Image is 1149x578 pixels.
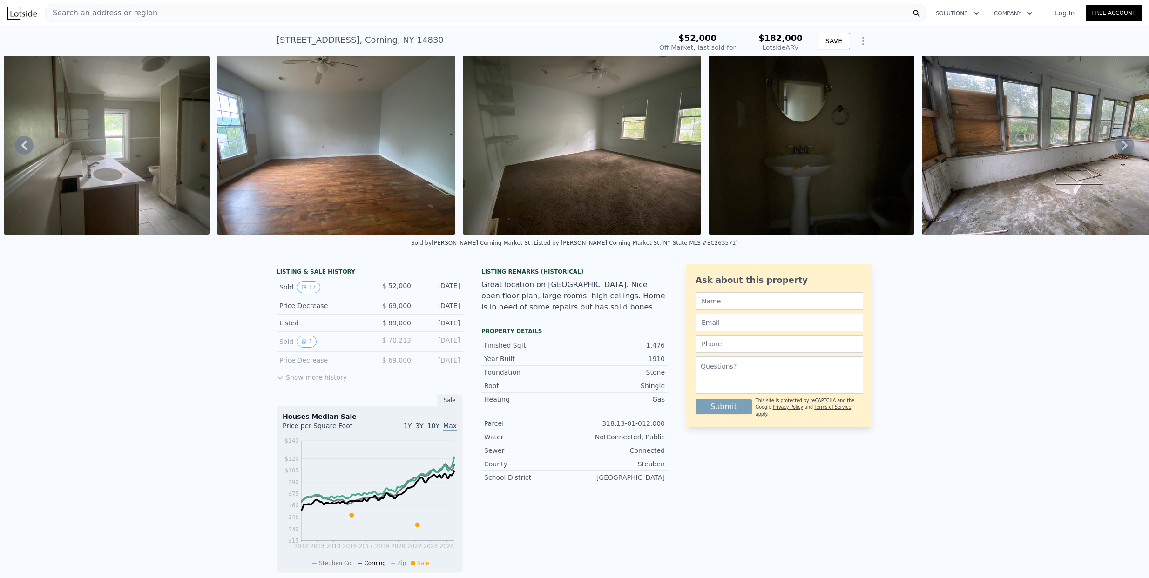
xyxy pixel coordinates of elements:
div: Sale [437,394,463,406]
span: $182,000 [758,33,803,43]
a: Free Account [1086,5,1142,21]
tspan: $45 [288,514,299,520]
div: [DATE] [419,318,460,328]
span: 10Y [427,422,439,430]
button: Solutions [928,5,987,22]
input: Phone [696,335,863,353]
tspan: 2013 [310,543,324,550]
tspan: 2024 [439,543,454,550]
img: Sale: 141904727 Parcel: 118710407 [709,56,914,235]
div: Sold [279,336,362,348]
tspan: $90 [288,479,299,485]
div: Sold [279,281,362,293]
span: $ 70,213 [382,336,411,344]
input: Name [696,292,863,310]
div: Ask about this property [696,274,863,287]
span: Corning [364,560,386,566]
div: [DATE] [419,301,460,310]
div: 318.13-01-012.000 [574,419,665,428]
tspan: $143 [284,437,299,444]
span: Max [443,422,457,431]
tspan: $15 [288,538,299,544]
div: Listing Remarks (Historical) [481,268,668,276]
img: Sale: 141904727 Parcel: 118710407 [463,56,701,235]
img: Lotside [7,7,37,20]
span: $52,000 [678,33,716,43]
span: 1Y [404,422,412,430]
span: $ 69,000 [382,356,411,364]
div: Shingle [574,381,665,390]
div: Lotside ARV [758,43,803,52]
span: $ 69,000 [382,302,411,309]
input: Email [696,314,863,331]
div: This site is protected by reCAPTCHA and the Google and apply. [756,397,863,417]
img: Sale: 141904727 Parcel: 118710407 [217,56,455,235]
a: Terms of Service [814,404,851,410]
a: Privacy Policy [773,404,803,410]
div: Heating [484,395,574,404]
span: 3Y [415,422,423,430]
div: Off Market, last sold for [659,43,736,52]
div: [GEOGRAPHIC_DATA] [574,473,665,482]
div: Price per Square Foot [283,421,370,436]
tspan: 2014 [326,543,341,550]
span: $ 89,000 [382,319,411,327]
div: [DATE] [419,336,460,348]
div: Price Decrease [279,356,362,365]
tspan: 2017 [359,543,373,550]
tspan: 2016 [343,543,357,550]
tspan: $30 [288,526,299,532]
button: Submit [696,399,752,414]
div: Connected [574,446,665,455]
button: View historical data [297,281,320,293]
tspan: 2022 [407,543,422,550]
tspan: $120 [284,456,299,462]
div: School District [484,473,574,482]
tspan: $75 [288,491,299,497]
div: Parcel [484,419,574,428]
div: Listed [279,318,362,328]
div: Water [484,432,574,442]
button: Show more history [277,369,347,382]
div: Finished Sqft [484,341,574,350]
tspan: 2020 [391,543,406,550]
div: [DATE] [419,281,460,293]
span: Sale [417,560,429,566]
div: Price Decrease [279,301,362,310]
button: SAVE [818,33,850,49]
div: Steuben [574,459,665,469]
div: Stone [574,368,665,377]
button: View historical data [297,336,317,348]
span: Steuben Co. [319,560,353,566]
tspan: 2019 [375,543,389,550]
div: LISTING & SALE HISTORY [277,268,463,277]
tspan: $105 [284,467,299,474]
button: Show Options [854,32,872,50]
span: $ 52,000 [382,282,411,289]
div: [STREET_ADDRESS] , Corning , NY 14830 [277,34,444,47]
div: Year Built [484,354,574,363]
button: Company [987,5,1040,22]
span: Zip [397,560,406,566]
div: Gas [574,395,665,404]
div: Great location on [GEOGRAPHIC_DATA]. Nice open floor plan, large rooms, high ceilings. Home is in... [481,279,668,313]
a: Log In [1044,8,1086,18]
div: Roof [484,381,574,390]
div: Listed by [PERSON_NAME] Corning Market St. (NY State MLS #EC263571) [534,240,738,246]
tspan: $60 [288,502,299,509]
div: [DATE] [419,356,460,365]
div: 1,476 [574,341,665,350]
tspan: 2023 [424,543,438,550]
span: Search an address or region [45,7,157,19]
tspan: 2012 [294,543,309,550]
div: Foundation [484,368,574,377]
div: Property details [481,328,668,335]
div: 1910 [574,354,665,363]
div: Sold by [PERSON_NAME] Corning Market St. . [411,240,534,246]
img: Sale: 141904727 Parcel: 118710407 [4,56,210,235]
div: Houses Median Sale [283,412,457,421]
div: Sewer [484,446,574,455]
div: County [484,459,574,469]
div: NotConnected, Public [574,432,665,442]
